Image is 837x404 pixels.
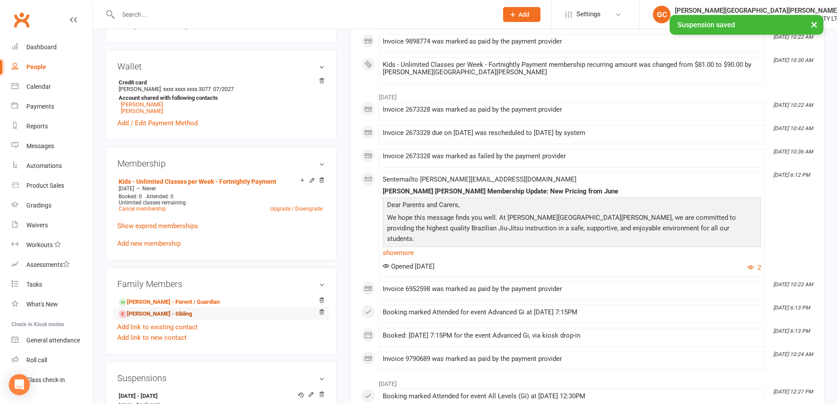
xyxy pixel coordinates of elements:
[119,178,276,185] a: Kids - Unlimited Classes per Week - Fortnightly Payment
[773,281,813,288] i: [DATE] 10:22 AM
[773,149,813,155] i: [DATE] 10:36 AM
[119,392,320,401] strong: [DATE] - [DATE]
[383,285,761,293] div: Invoice 6952598 was marked as paid by the payment provider
[11,37,93,57] a: Dashboard
[11,370,93,390] a: Class kiosk mode
[119,186,134,192] span: [DATE]
[26,44,57,51] div: Dashboard
[26,123,48,130] div: Reports
[11,97,93,116] a: Payments
[119,200,186,206] span: Unlimited classes remaining
[11,116,93,136] a: Reports
[270,206,322,212] a: Upgrade / Downgrade
[213,86,234,92] span: 07/2027
[383,129,761,137] div: Invoice 2673328 due on [DATE] was rescheduled to [DATE] by system
[11,255,93,275] a: Assessments
[518,11,529,18] span: Add
[11,215,93,235] a: Waivers
[26,142,54,149] div: Messages
[383,175,576,183] span: Sent email to [PERSON_NAME][EMAIL_ADDRESS][DOMAIN_NAME]
[383,153,761,160] div: Invoice 2673328 was marked as failed by the payment provider
[11,196,93,215] a: Gradings
[119,206,166,212] a: Cancel membership
[117,159,325,168] h3: Membership
[361,88,813,102] li: [DATE]
[119,298,220,307] a: [PERSON_NAME] - Parent / Guardian
[773,351,813,357] i: [DATE] 10:24 AM
[670,15,823,35] div: Suspension saved
[117,222,198,230] a: Show expired memberships
[383,393,761,400] div: Booking marked Attended for event All Levels (Gi) at [DATE] 12:30PM
[11,275,93,295] a: Tasks
[653,6,670,23] div: GC
[163,86,211,92] span: xxxx xxxx xxxx 3077
[117,118,198,128] a: Add / Edit Payment Method
[383,355,761,363] div: Invoice 9790689 was marked as paid by the payment provider
[383,38,761,45] div: Invoice 9898774 was marked as paid by the payment provider
[116,8,492,21] input: Search...
[383,332,761,339] div: Booked: [DATE] 7:15PM for the event Advanced Gi, via kiosk drop-in
[26,103,54,110] div: Payments
[383,309,761,316] div: Booking marked Attended for event Advanced Gi at [DATE] 7:15PM
[11,350,93,370] a: Roll call
[26,261,70,268] div: Assessments
[385,212,759,246] p: We hope this message finds you well. At [PERSON_NAME][GEOGRAPHIC_DATA][PERSON_NAME], we are commi...
[11,156,93,176] a: Automations
[383,247,761,259] a: show more
[142,186,156,192] span: Never
[119,193,142,200] span: Booked: 0
[26,337,80,344] div: General attendance
[11,295,93,314] a: What's New
[773,172,810,178] i: [DATE] 6:12 PM
[26,376,65,383] div: Class check-in
[119,309,192,319] a: [PERSON_NAME] - Sibling
[117,373,325,383] h3: Suspensions
[9,374,30,395] div: Open Intercom Messenger
[747,262,761,273] button: 2
[117,62,325,71] h3: Wallet
[117,279,325,289] h3: Family Members
[361,375,813,389] li: [DATE]
[26,202,51,209] div: Gradings
[116,185,325,192] div: —
[383,262,435,270] span: Opened [DATE]
[385,246,759,280] p: We are writing to inform you of an upcoming adjustment to our Kids Membership pricing, effective ...
[26,162,62,169] div: Automations
[11,136,93,156] a: Messages
[26,63,46,70] div: People
[121,108,163,114] a: [PERSON_NAME]
[11,77,93,97] a: Calendar
[117,240,181,247] a: Add new membership
[383,61,761,76] div: Kids - Unlimited Classes per Week - Fortnightly Payment membership recurring amount was changed f...
[26,241,53,248] div: Workouts
[503,7,540,22] button: Add
[146,193,174,200] span: Attended: 0
[11,235,93,255] a: Workouts
[121,101,163,108] a: [PERSON_NAME]
[773,389,813,395] i: [DATE] 12:27 PM
[806,15,822,34] button: ×
[773,125,813,131] i: [DATE] 10:42 AM
[773,305,810,311] i: [DATE] 6:13 PM
[773,102,813,108] i: [DATE] 10:22 AM
[117,78,325,116] li: [PERSON_NAME]
[117,322,198,332] a: Add link to existing contact
[119,95,320,101] strong: Account shared with following contacts
[385,200,759,212] p: Dear Parents and Carers,
[383,106,761,113] div: Invoice 2673328 was marked as paid by the payment provider
[11,9,33,31] a: Clubworx
[26,281,42,288] div: Tasks
[773,328,810,334] i: [DATE] 6:13 PM
[383,188,761,195] div: [PERSON_NAME] [PERSON_NAME] Membership Update: New Pricing from June
[11,176,93,196] a: Product Sales
[26,182,64,189] div: Product Sales
[576,4,601,24] span: Settings
[26,83,51,90] div: Calendar
[117,332,187,343] a: Add link to new contact
[26,357,47,364] div: Roll call
[11,57,93,77] a: People
[26,301,58,308] div: What's New
[773,57,813,63] i: [DATE] 10:30 AM
[119,79,320,86] strong: Credit card
[11,331,93,350] a: General attendance kiosk mode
